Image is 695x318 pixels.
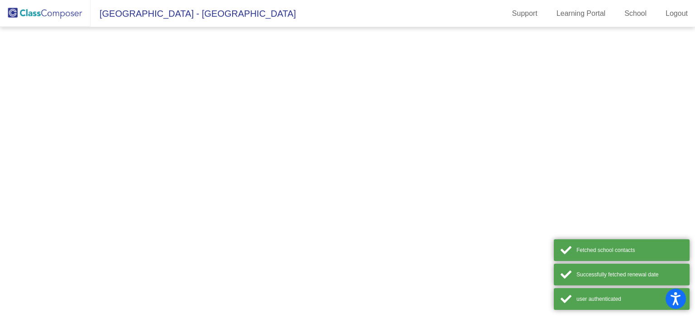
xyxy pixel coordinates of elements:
div: user authenticated [576,295,683,303]
a: Logout [658,6,695,21]
span: [GEOGRAPHIC_DATA] - [GEOGRAPHIC_DATA] [90,6,296,21]
a: Learning Portal [549,6,613,21]
div: Fetched school contacts [576,246,683,254]
a: Support [505,6,545,21]
div: Successfully fetched renewal date [576,271,683,279]
a: School [617,6,654,21]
